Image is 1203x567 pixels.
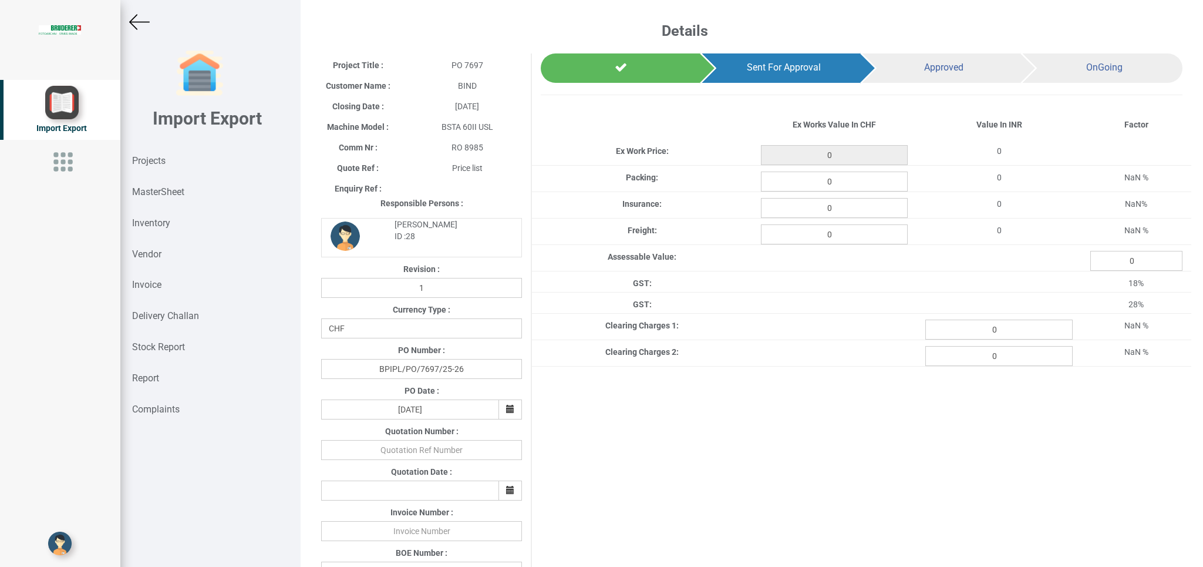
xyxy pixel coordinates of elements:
span: 0 [997,199,1002,209]
span: NaN % [1124,321,1148,330]
strong: Stock Report [132,341,185,353]
label: Value In INR [976,119,1022,130]
label: Insurance: [622,198,662,210]
span: BIND [458,81,477,90]
label: Enquiry Ref : [335,183,382,194]
input: Revision [321,278,522,298]
label: Quotation Number : [385,425,459,437]
label: PO Number : [398,344,445,356]
span: 0 [997,226,1002,235]
strong: 28 [406,232,415,241]
label: Currency Type : [393,304,450,316]
span: NaN % [1124,173,1148,182]
strong: Inventory [132,217,170,229]
span: OnGoing [1086,62,1123,73]
b: Import Export [153,108,262,129]
span: [DATE] [455,102,479,111]
label: Clearing Charges 2: [605,346,679,358]
label: Ex Works Value In CHF [793,119,876,130]
label: Machine Model : [327,121,389,133]
b: Details [662,22,708,39]
label: Assessable Value: [608,251,676,263]
label: BOE Number : [396,547,447,559]
span: NaN % [1124,226,1148,235]
img: DP [331,222,360,251]
label: Responsible Persons : [380,197,463,209]
label: Invoice Number : [390,506,453,518]
strong: Delivery Challan [132,310,199,321]
strong: MasterSheet [132,186,184,197]
span: 0 [997,173,1002,182]
strong: Invoice [132,279,161,290]
label: PO Date : [405,385,439,397]
input: PO Number [321,359,522,379]
label: Packing: [626,172,658,183]
label: Revision : [403,263,440,275]
span: BSTA 60II USL [442,122,493,132]
strong: Report [132,373,159,384]
label: Freight: [628,224,657,236]
label: Customer Name : [326,80,390,92]
span: Approved [924,62,963,73]
img: garage-closed.png [176,50,223,97]
span: PO 7697 [451,61,483,70]
span: Price list [452,163,483,173]
strong: Projects [132,155,166,166]
input: Quotation Ref Number [321,440,522,460]
span: Sent For Approval [747,62,821,73]
span: 28% [1128,300,1144,309]
span: 18% [1128,279,1144,288]
strong: Complaints [132,404,180,415]
label: Closing Date : [332,100,384,112]
label: Clearing Charges 1: [605,320,679,331]
label: GST: [633,298,652,310]
label: Quotation Date : [391,466,452,478]
span: NaN % [1124,347,1148,357]
label: Factor [1124,119,1148,130]
span: 0 [997,146,1002,156]
label: Quote Ref : [337,162,379,174]
span: RO 8985 [451,143,483,152]
label: Ex Work Price: [616,145,669,157]
label: Comm Nr : [339,142,378,153]
input: Invoice Number [321,521,522,541]
strong: Vendor [132,249,161,260]
div: [PERSON_NAME] ID : [386,219,513,242]
span: Import Export [36,123,87,133]
label: Project Title : [333,59,383,71]
label: GST: [633,277,652,289]
span: NaN% [1125,199,1147,209]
